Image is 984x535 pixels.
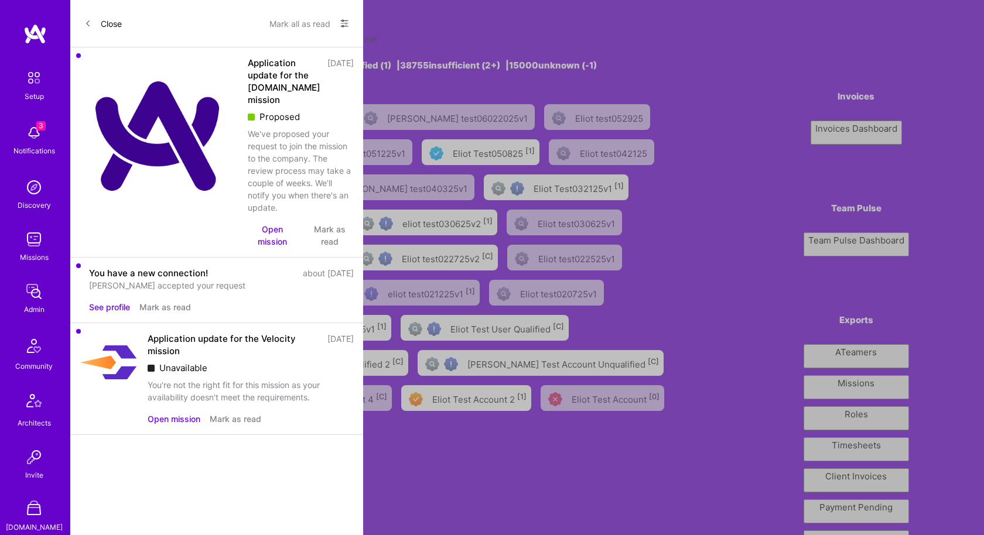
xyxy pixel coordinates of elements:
span: 3 [36,121,46,131]
div: Application update for the Velocity mission [148,332,320,357]
img: Community [20,332,48,360]
button: Open mission [248,223,296,248]
div: You're not the right fit for this mission as your availability doesn't meet the requirements. [148,379,354,403]
button: Close [84,14,122,33]
div: about [DATE] [303,267,354,279]
div: Discovery [18,199,51,211]
img: discovery [22,176,46,199]
div: Unavailable [148,362,354,374]
div: Invite [25,469,43,481]
button: Mark as read [210,413,261,425]
div: [PERSON_NAME] accepted your request [89,279,354,291]
div: Community [15,360,53,372]
img: Company Logo [80,332,138,391]
img: A Store [22,498,46,521]
div: [DOMAIN_NAME] [6,521,63,533]
button: Open mission [148,413,200,425]
img: Company Logo [80,57,238,215]
button: Mark as read [139,301,191,313]
img: logo [23,23,47,44]
img: admin teamwork [22,280,46,303]
img: Invite [22,445,46,469]
div: Architects [18,417,51,429]
div: Missions [20,251,49,263]
button: See profile [89,301,130,313]
img: bell [22,121,46,145]
img: setup [22,66,46,90]
img: Architects [20,389,48,417]
div: We've proposed your request to join the mission to the company. The review process may take a cou... [248,128,354,214]
div: Proposed [248,111,354,123]
div: Admin [24,303,45,315]
div: Notifications [13,145,55,157]
div: You have a new connection! [89,267,208,279]
div: Application update for the [DOMAIN_NAME] mission [248,57,320,106]
img: teamwork [22,228,46,251]
div: Setup [25,90,44,102]
button: Mark all as read [269,14,330,33]
div: [DATE] [327,57,354,106]
button: Mark as read [306,223,354,248]
div: [DATE] [327,332,354,357]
